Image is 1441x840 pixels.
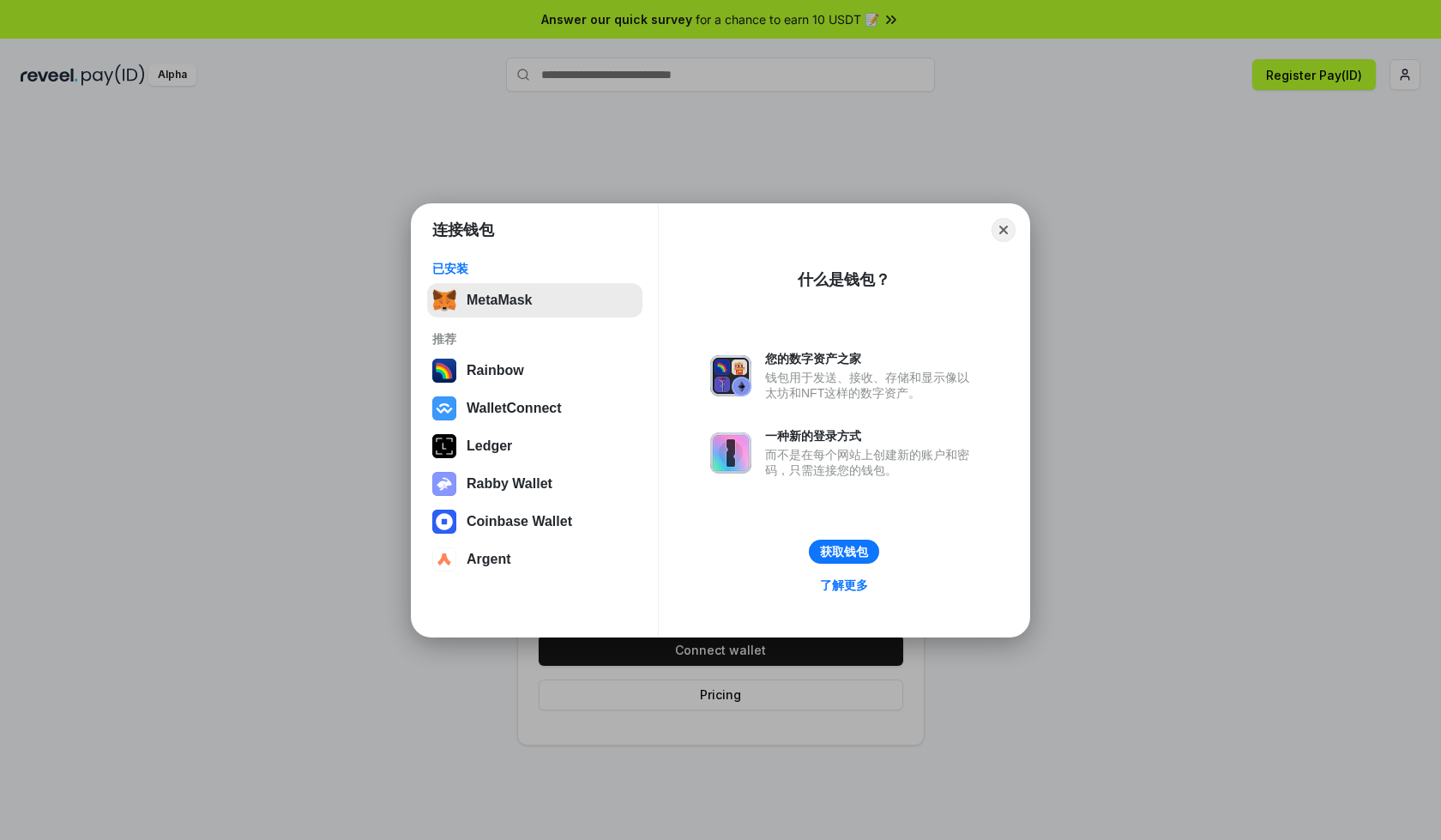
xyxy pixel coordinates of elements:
[809,540,879,564] button: 获取钱包
[765,370,978,401] div: 钱包用于发送、接收、存储和显示像以太坊和NFT这样的数字资产。
[810,574,878,596] a: 了解更多
[765,447,978,478] div: 而不是在每个网站上创建新的账户和密码，只需连接您的钱包。
[427,505,642,539] button: Coinbase Wallet
[467,293,532,308] div: MetaMask
[427,354,642,388] button: Rainbow
[432,359,456,383] img: svg+xml,%3Csvg%20width%3D%22120%22%20height%3D%22120%22%20viewBox%3D%220%200%20120%20120%22%20fil...
[820,544,868,559] div: 获取钱包
[467,552,511,567] div: Argent
[765,428,978,444] div: 一种新的登录方式
[820,577,868,593] div: 了解更多
[427,429,642,463] button: Ledger
[427,467,642,501] button: Rabby Wallet
[467,438,512,454] div: Ledger
[467,363,524,378] div: Rainbow
[798,269,890,290] div: 什么是钱包？
[467,514,572,529] div: Coinbase Wallet
[427,542,642,577] button: Argent
[427,391,642,426] button: WalletConnect
[992,218,1016,242] button: Close
[432,472,456,496] img: svg+xml,%3Csvg%20xmlns%3D%22http%3A%2F%2Fwww.w3.org%2F2000%2Fsvg%22%20fill%3D%22none%22%20viewBox...
[432,434,456,458] img: svg+xml,%3Csvg%20xmlns%3D%22http%3A%2F%2Fwww.w3.org%2F2000%2Fsvg%22%20width%3D%2228%22%20height%3...
[427,283,642,317] button: MetaMask
[432,261,637,276] div: 已安装
[467,476,552,492] div: Rabby Wallet
[710,432,751,474] img: svg+xml,%3Csvg%20xmlns%3D%22http%3A%2F%2Fwww.w3.org%2F2000%2Fsvg%22%20fill%3D%22none%22%20viewBox...
[710,355,751,396] img: svg+xml,%3Csvg%20xmlns%3D%22http%3A%2F%2Fwww.w3.org%2F2000%2Fsvg%22%20fill%3D%22none%22%20viewBox...
[432,510,456,534] img: svg+xml,%3Csvg%20width%3D%2228%22%20height%3D%2228%22%20viewBox%3D%220%200%2028%2028%22%20fill%3D...
[765,351,978,366] div: 您的数字资产之家
[432,220,494,240] h1: 连接钱包
[432,331,637,347] div: 推荐
[432,288,456,312] img: svg+xml,%3Csvg%20fill%3D%22none%22%20height%3D%2233%22%20viewBox%3D%220%200%2035%2033%22%20width%...
[467,401,562,416] div: WalletConnect
[432,547,456,571] img: svg+xml,%3Csvg%20width%3D%2228%22%20height%3D%2228%22%20viewBox%3D%220%200%2028%2028%22%20fill%3D...
[432,396,456,420] img: svg+xml,%3Csvg%20width%3D%2228%22%20height%3D%2228%22%20viewBox%3D%220%200%2028%2028%22%20fill%3D...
